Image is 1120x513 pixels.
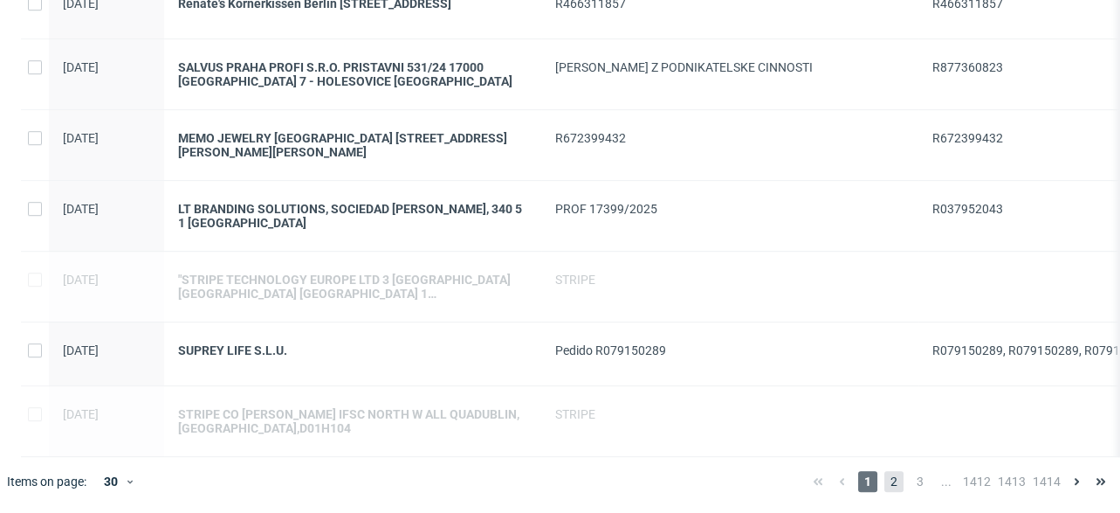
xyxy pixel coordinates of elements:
span: R877360823 [932,60,1003,74]
div: STRIPE [555,407,904,421]
span: [DATE] [63,202,99,216]
div: STRIPE [555,273,904,287]
a: "STRIPE TECHNOLOGY EUROPE LTD 3 [GEOGRAPHIC_DATA] [GEOGRAPHIC_DATA] [GEOGRAPHIC_DATA] 1 [GEOGRAPH... [178,273,527,301]
span: 3 [910,471,930,492]
a: MEMO JEWELRY [GEOGRAPHIC_DATA] [STREET_ADDRESS][PERSON_NAME][PERSON_NAME] [178,131,527,159]
span: R037952043 [932,202,1003,216]
span: 2 [884,471,904,492]
a: SUPREY LIFE S.L.U. [178,343,527,357]
div: Pedido R079150289 [555,343,904,357]
span: [DATE] [63,60,99,74]
div: PROF 17399/2025 [555,202,904,216]
span: 1414 [1033,471,1061,492]
span: [DATE] [63,343,99,357]
span: R672399432 [932,131,1003,145]
span: ... [937,471,956,492]
span: Items on page: [7,473,86,490]
span: 1412 [963,471,991,492]
a: STRIPE CO [PERSON_NAME] IFSC NORTH W ALL QUADUBLIN,[GEOGRAPHIC_DATA],D01H104 [178,407,527,435]
span: [DATE] [63,407,99,421]
div: R672399432 [555,131,904,145]
span: 1 [858,471,877,492]
span: [DATE] [63,273,99,287]
span: [DATE] [63,131,99,145]
a: LT BRANDING SOLUTIONS, SOCIEDAD [PERSON_NAME], 340 5 1 [GEOGRAPHIC_DATA] [178,202,527,230]
div: [PERSON_NAME] Z PODNIKATELSKE CINNOSTI [555,60,904,74]
div: 30 [93,469,125,494]
a: SALVUS PRAHA PROFI S.R.O. PRISTAVNI 531/24 17000 [GEOGRAPHIC_DATA] 7 - HOLESOVICE [GEOGRAPHIC_DATA] [178,60,527,88]
span: 1413 [998,471,1026,492]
